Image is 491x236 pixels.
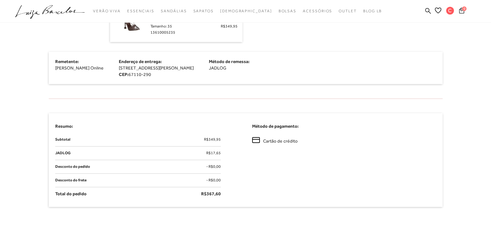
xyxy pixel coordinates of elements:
span: R$367,60 [201,190,221,197]
span: R$349,95 [204,136,221,143]
a: categoryNavScreenReaderText [339,5,357,17]
span: JADLOG [209,65,226,70]
span: Endereço de entrega: [119,59,162,64]
span: Método de remessa: [209,59,250,64]
a: noSubCategoriesText [220,5,272,17]
span: R$0,00 [209,164,221,169]
span: Acessórios [303,9,332,13]
span: [STREET_ADDRESS][PERSON_NAME] [119,65,194,70]
a: categoryNavScreenReaderText [127,5,154,17]
button: C [443,6,457,16]
span: Verão Viva [93,9,121,13]
span: [PERSON_NAME] Online [55,65,104,70]
h4: Método de pagamento: [252,123,436,130]
span: Subtotal [55,136,70,143]
a: categoryNavScreenReaderText [278,5,296,17]
span: [DEMOGRAPHIC_DATA] [220,9,272,13]
a: BLOG LB [363,5,382,17]
span: Remetente: [55,59,79,64]
span: R$0,00 [209,178,221,182]
span: Desconto do frete [55,177,87,184]
span: - [206,164,208,169]
a: categoryNavScreenReaderText [161,5,187,17]
span: 13610005235 [150,30,175,35]
button: 0 [457,7,466,16]
span: Total do pedido [55,190,87,197]
a: categoryNavScreenReaderText [93,5,121,17]
span: 67110-290 [128,72,151,77]
span: BLOG LB [363,9,382,13]
h4: Resumo: [55,123,239,130]
span: - [206,178,208,182]
span: Bolsas [278,9,296,13]
span: Sapatos [193,9,213,13]
a: categoryNavScreenReaderText [193,5,213,17]
span: Tamanho: 35 [150,24,172,28]
span: Sandálias [161,9,187,13]
span: R$17,65 [206,150,221,156]
span: 0 [462,6,466,11]
strong: CEP: [119,72,128,77]
span: Cartão de crédito [263,138,298,145]
span: C [446,7,454,15]
span: JADLOG [55,150,71,156]
span: Desconto do pedido [55,163,90,170]
a: categoryNavScreenReaderText [303,5,332,17]
span: R$349,95 [221,24,238,28]
span: Outlet [339,9,357,13]
span: Essenciais [127,9,154,13]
